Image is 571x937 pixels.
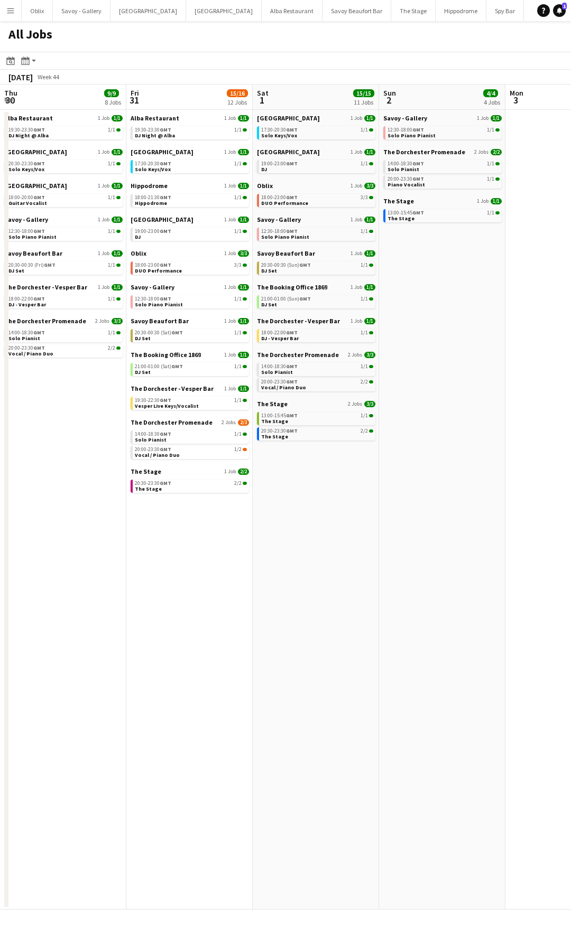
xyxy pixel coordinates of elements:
[487,161,494,166] span: 1/1
[108,127,115,133] span: 1/1
[261,384,306,391] span: Vocal / Piano Duo
[8,160,121,172] a: 20:30-23:30GMT1/1Solo Keys/Vox
[112,183,123,189] span: 1/1
[262,1,323,21] button: Alba Restaurant
[135,363,247,375] a: 21:00-01:00 (Sat)GMT1/1DJ Set
[110,1,186,21] button: [GEOGRAPHIC_DATA]
[131,148,249,156] a: [GEOGRAPHIC_DATA]1 Job1/1
[98,149,109,155] span: 1 Job
[8,200,47,207] span: Guitar Vocalist
[383,148,502,156] a: The Dorchester Promenade2 Jobs2/2
[351,284,362,291] span: 1 Job
[135,132,175,139] span: DJ Night @ Alba
[33,126,45,133] span: GMT
[234,127,242,133] span: 1/1
[299,261,311,268] span: GMT
[286,160,298,167] span: GMT
[391,1,436,21] button: The Stage
[261,379,298,385] span: 20:00-23:30
[8,301,46,308] span: DJ - Vesper Bar
[388,127,424,133] span: 12:30-18:00
[323,1,391,21] button: Savoy Beaufort Bar
[238,149,249,155] span: 1/1
[487,176,494,182] span: 1/1
[135,335,151,342] span: DJ Set
[131,114,249,148] div: Alba Restaurant1 Job1/119:30-23:30GMT1/1DJ Night @ Alba
[261,200,308,207] span: DUO Performance
[8,126,121,138] a: 19:30-23:30GMT1/1DJ Night @ Alba
[224,386,236,392] span: 1 Job
[261,330,298,335] span: 18:00-22:00
[135,301,183,308] span: Solo Piano Pianist
[257,249,375,283] div: Savoy Beaufort Bar1 Job1/120:30-00:30 (Sun)GMT1/1DJ Set
[135,233,141,240] span: DJ
[261,364,298,369] span: 14:00-18:30
[257,148,375,182] div: [GEOGRAPHIC_DATA]1 Job1/119:00-23:00GMT1/1DJ
[4,317,86,325] span: The Dorchester Promenade
[491,115,502,121] span: 1/1
[98,250,109,257] span: 1 Job
[477,198,489,204] span: 1 Job
[261,233,309,240] span: Solo Piano Pianist
[135,161,171,166] span: 17:30-20:30
[487,127,494,133] span: 1/1
[112,250,123,257] span: 1/1
[364,352,375,358] span: 3/3
[4,249,62,257] span: Savoy Beaufort Bar
[131,114,179,122] span: Alba Restaurant
[299,295,311,302] span: GMT
[33,228,45,235] span: GMT
[108,195,115,200] span: 1/1
[361,161,368,166] span: 1/1
[234,296,242,302] span: 1/1
[261,296,311,302] span: 21:00-01:00 (Sun)
[171,329,183,336] span: GMT
[131,148,194,156] span: Goring Hotel
[261,363,373,375] a: 14:00-18:30GMT1/1Solo Pianist
[224,217,236,223] span: 1 Job
[135,166,171,173] span: Solo Keys/Vox
[8,335,40,342] span: Solo Pianist
[8,194,121,206] a: 18:00-20:00GMT1/1Guitar Vocalist
[33,344,45,351] span: GMT
[257,182,375,190] a: Oblix1 Job3/3
[261,335,299,342] span: DJ - Vesper Bar
[257,249,375,257] a: Savoy Beaufort Bar1 Job1/1
[261,160,373,172] a: 19:00-23:00GMT1/1DJ
[474,149,489,155] span: 2 Jobs
[361,330,368,335] span: 1/1
[4,114,123,122] a: Alba Restaurant1 Job1/1
[135,295,247,307] a: 12:30-18:00GMT1/1Solo Piano Pianist
[364,217,375,223] span: 1/1
[4,182,67,190] span: NYX Hotel
[234,398,242,403] span: 1/1
[351,250,362,257] span: 1 Job
[131,283,174,291] span: Savoy - Gallery
[131,148,249,182] div: [GEOGRAPHIC_DATA]1 Job1/117:30-20:30GMT1/1Solo Keys/Vox
[257,148,375,156] a: [GEOGRAPHIC_DATA]1 Job1/1
[383,197,502,224] div: The Stage1 Job1/113:00-15:45GMT1/1The Stage
[4,182,123,215] div: [GEOGRAPHIC_DATA]1 Job1/118:00-20:00GMT1/1Guitar Vocalist
[238,115,249,121] span: 1/1
[4,148,123,156] a: [GEOGRAPHIC_DATA]1 Job1/1
[108,229,115,234] span: 1/1
[286,126,298,133] span: GMT
[257,249,315,257] span: Savoy Beaufort Bar
[8,329,121,341] a: 14:00-18:30GMT1/1Solo Pianist
[234,364,242,369] span: 1/1
[383,197,502,205] a: The Stage1 Job1/1
[388,132,436,139] span: Solo Piano Pianist
[33,295,45,302] span: GMT
[257,317,375,351] div: The Dorchester - Vesper Bar1 Job1/118:00-22:00GMT1/1DJ - Vesper Bar
[491,149,502,155] span: 2/2
[238,217,249,223] span: 1/1
[4,283,123,317] div: The Dorchester - Vesper Bar1 Job1/118:00-22:00GMT1/1DJ - Vesper Bar
[131,385,214,392] span: The Dorchester - Vesper Bar
[95,318,109,324] span: 2 Jobs
[4,148,123,182] div: [GEOGRAPHIC_DATA]1 Job1/120:30-23:30GMT1/1Solo Keys/Vox
[351,183,362,189] span: 1 Job
[98,217,109,223] span: 1 Job
[388,176,424,182] span: 20:00-23:30
[257,182,375,215] div: Oblix1 Job3/318:00-23:00GMT3/3DUO Performance
[8,233,57,240] span: Solo Piano Pianist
